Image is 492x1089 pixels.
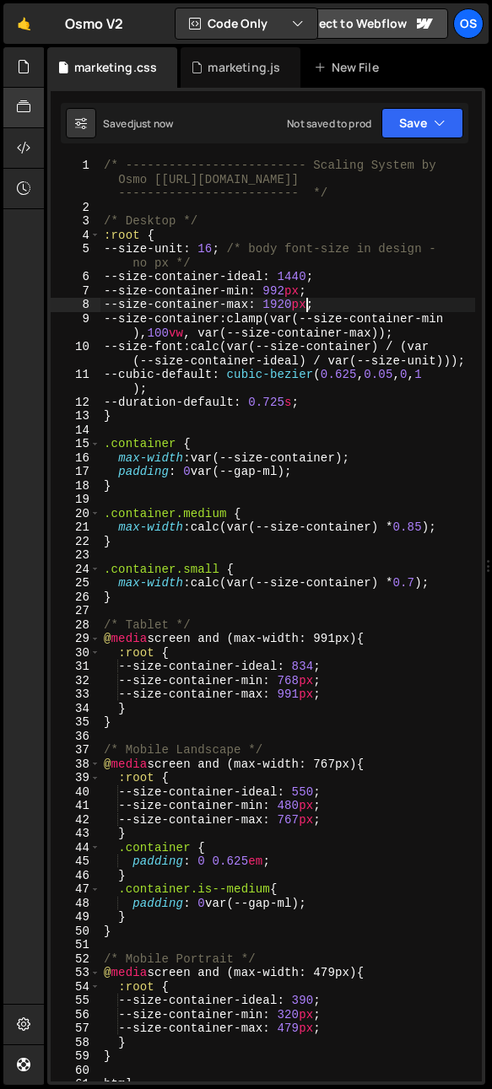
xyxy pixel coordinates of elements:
[273,8,448,39] a: Connect to Webflow
[51,1036,100,1050] div: 58
[51,715,100,730] div: 35
[51,646,100,660] div: 30
[314,59,385,76] div: New File
[51,576,100,590] div: 25
[51,242,100,270] div: 5
[51,841,100,855] div: 44
[51,702,100,716] div: 34
[287,116,371,131] div: Not saved to prod
[51,882,100,897] div: 47
[51,785,100,800] div: 40
[51,1022,100,1036] div: 57
[51,298,100,312] div: 8
[3,3,45,44] a: 🤙
[51,897,100,911] div: 48
[51,799,100,813] div: 41
[51,618,100,633] div: 28
[51,437,100,451] div: 15
[381,108,463,138] button: Save
[51,340,100,368] div: 10
[65,13,123,34] div: Osmo V2
[51,687,100,702] div: 33
[51,952,100,967] div: 52
[51,563,100,577] div: 24
[51,312,100,340] div: 9
[51,493,100,507] div: 19
[51,938,100,952] div: 51
[51,520,100,535] div: 21
[51,854,100,869] div: 45
[51,479,100,493] div: 18
[51,994,100,1008] div: 55
[51,730,100,744] div: 36
[51,604,100,618] div: 27
[51,201,100,215] div: 2
[51,270,100,284] div: 6
[51,743,100,757] div: 37
[51,423,100,438] div: 14
[51,451,100,466] div: 16
[176,8,317,39] button: Code Only
[51,1049,100,1064] div: 59
[51,548,100,563] div: 23
[51,214,100,229] div: 3
[51,869,100,883] div: 46
[51,910,100,925] div: 49
[51,813,100,828] div: 42
[51,757,100,772] div: 38
[51,660,100,674] div: 31
[51,925,100,939] div: 50
[51,507,100,521] div: 20
[453,8,484,39] a: Os
[51,229,100,243] div: 4
[51,966,100,980] div: 53
[51,980,100,995] div: 54
[51,1064,100,1078] div: 60
[51,827,100,841] div: 43
[103,116,173,131] div: Saved
[133,116,173,131] div: just now
[51,409,100,423] div: 13
[51,674,100,688] div: 32
[51,590,100,605] div: 26
[51,284,100,299] div: 7
[51,535,100,549] div: 22
[74,59,157,76] div: marketing.css
[51,1008,100,1022] div: 56
[51,771,100,785] div: 39
[208,59,280,76] div: marketing.js
[51,465,100,479] div: 17
[51,396,100,410] div: 12
[51,368,100,396] div: 11
[51,632,100,646] div: 29
[51,159,100,201] div: 1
